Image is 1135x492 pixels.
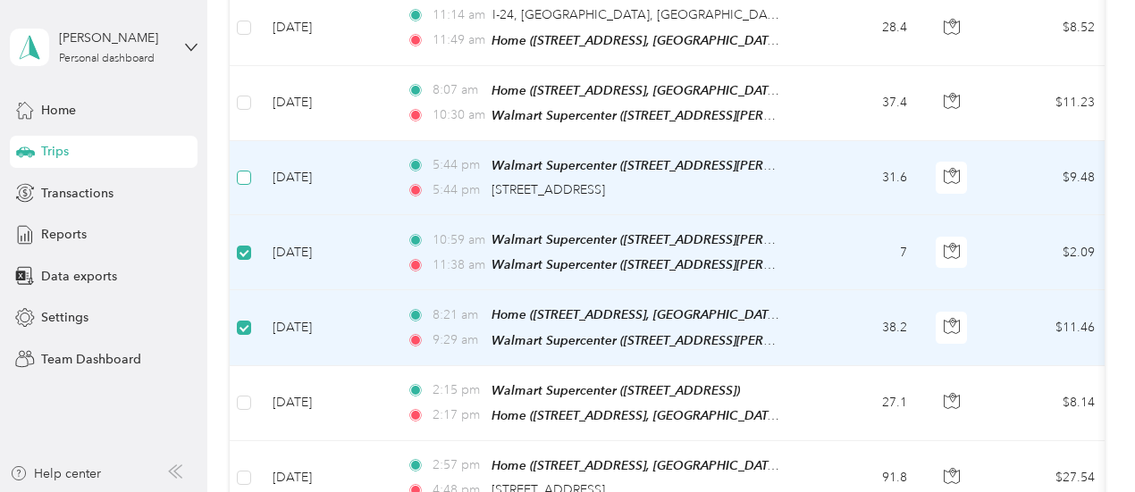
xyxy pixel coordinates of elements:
[492,158,841,173] span: Walmart Supercenter ([STREET_ADDRESS][PERSON_NAME])
[433,80,483,100] span: 8:07 am
[492,458,852,473] span: Home ([STREET_ADDRESS], [GEOGRAPHIC_DATA], [US_STATE])
[433,5,484,25] span: 11:14 am
[433,405,483,425] span: 2:17 pm
[433,455,483,475] span: 2:57 pm
[433,105,483,125] span: 10:30 am
[258,215,392,290] td: [DATE]
[803,366,921,441] td: 27.1
[492,182,605,197] span: [STREET_ADDRESS]
[433,305,483,325] span: 8:21 am
[10,464,101,483] button: Help center
[433,230,483,250] span: 10:59 am
[41,142,69,161] span: Trips
[59,54,155,64] div: Personal dashboard
[492,108,841,123] span: Walmart Supercenter ([STREET_ADDRESS][PERSON_NAME])
[803,290,921,365] td: 38.2
[433,180,483,200] span: 5:44 pm
[984,215,1109,290] td: $2.09
[492,83,852,98] span: Home ([STREET_ADDRESS], [GEOGRAPHIC_DATA], [US_STATE])
[41,308,88,327] span: Settings
[984,290,1109,365] td: $11.46
[492,383,740,397] span: Walmart Supercenter ([STREET_ADDRESS])
[41,184,113,203] span: Transactions
[1035,392,1135,492] iframe: Everlance-gr Chat Button Frame
[803,66,921,141] td: 37.4
[492,333,841,348] span: Walmart Supercenter ([STREET_ADDRESS][PERSON_NAME])
[984,141,1109,215] td: $9.48
[41,350,141,369] span: Team Dashboard
[492,257,841,272] span: Walmart Supercenter ([STREET_ADDRESS][PERSON_NAME])
[492,232,841,247] span: Walmart Supercenter ([STREET_ADDRESS][PERSON_NAME])
[492,408,852,423] span: Home ([STREET_ADDRESS], [GEOGRAPHIC_DATA], [US_STATE])
[492,307,852,322] span: Home ([STREET_ADDRESS], [GEOGRAPHIC_DATA], [US_STATE])
[41,267,117,286] span: Data exports
[433,30,483,50] span: 11:49 am
[258,141,392,215] td: [DATE]
[433,380,483,400] span: 2:15 pm
[41,225,87,244] span: Reports
[433,330,483,350] span: 9:29 am
[803,141,921,215] td: 31.6
[41,101,76,120] span: Home
[59,29,171,47] div: [PERSON_NAME]
[258,66,392,141] td: [DATE]
[492,7,786,22] span: I-24, [GEOGRAPHIC_DATA], [GEOGRAPHIC_DATA]
[803,215,921,290] td: 7
[984,66,1109,141] td: $11.23
[258,366,392,441] td: [DATE]
[984,366,1109,441] td: $8.14
[433,155,483,175] span: 5:44 pm
[258,290,392,365] td: [DATE]
[433,255,483,275] span: 11:38 am
[492,33,852,48] span: Home ([STREET_ADDRESS], [GEOGRAPHIC_DATA], [US_STATE])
